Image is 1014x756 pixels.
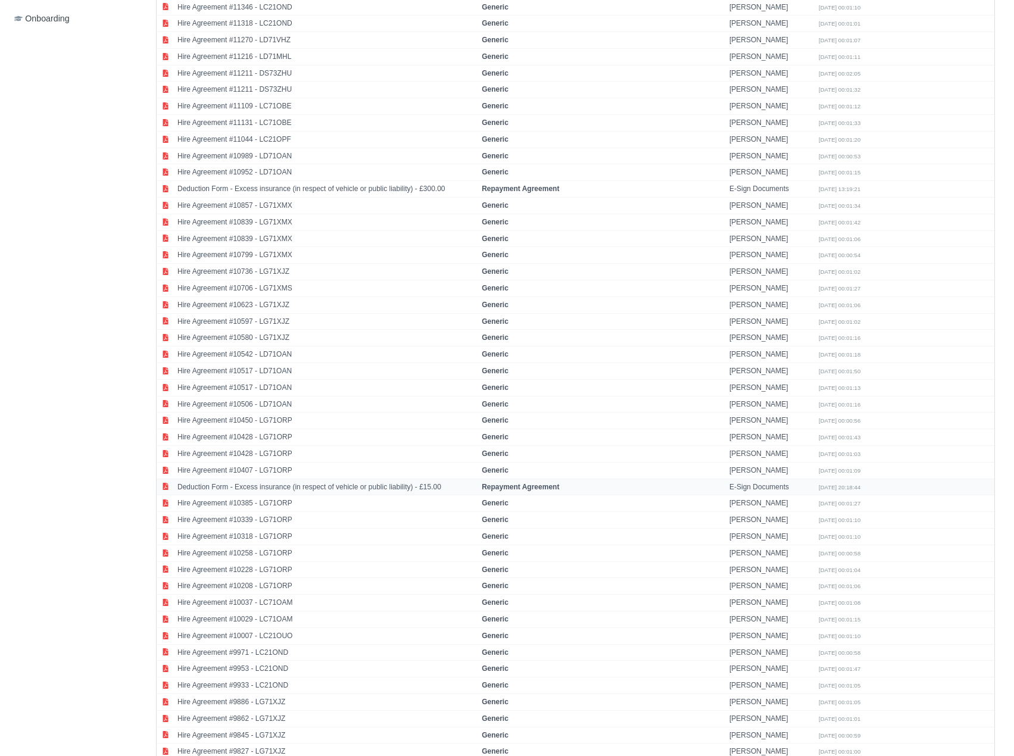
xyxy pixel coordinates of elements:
small: [DATE] 00:01:10 [819,633,860,639]
strong: Generic [482,598,508,607]
td: [PERSON_NAME] [726,164,816,181]
strong: Generic [482,19,508,27]
td: E-Sign Documents [726,181,816,198]
small: [DATE] 00:01:06 [819,302,860,308]
small: [DATE] 00:01:07 [819,37,860,43]
strong: Generic [482,664,508,673]
td: [PERSON_NAME] [726,545,816,561]
td: [PERSON_NAME] [726,661,816,677]
td: Hire Agreement #10318 - LG71ORP [174,529,479,545]
strong: Generic [482,400,508,408]
td: [PERSON_NAME] [726,529,816,545]
small: [DATE] 00:00:59 [819,732,860,739]
strong: Generic [482,333,508,342]
td: Hire Agreement #11044 - LC21OPF [174,131,479,148]
td: Hire Agreement #10799 - LG71XMX [174,247,479,264]
iframe: Chat Widget [954,699,1014,756]
td: [PERSON_NAME] [726,363,816,380]
td: [PERSON_NAME] [726,627,816,644]
td: [PERSON_NAME] [726,677,816,694]
td: Hire Agreement #9886 - LG71XJZ [174,693,479,710]
td: Hire Agreement #10339 - LG71ORP [174,512,479,529]
td: [PERSON_NAME] [726,413,816,429]
td: Hire Agreement #10029 - LC71OAM [174,611,479,627]
span: Onboarding [14,12,70,26]
strong: Generic [482,566,508,574]
td: [PERSON_NAME] [726,644,816,661]
strong: Generic [482,267,508,276]
td: [PERSON_NAME] [726,462,816,479]
small: [DATE] 00:01:34 [819,202,860,209]
strong: Generic [482,731,508,739]
strong: Generic [482,85,508,93]
small: [DATE] 00:01:04 [819,567,860,573]
strong: Generic [482,102,508,110]
strong: Generic [482,466,508,474]
td: [PERSON_NAME] [726,214,816,230]
small: [DATE] 00:01:16 [819,335,860,341]
small: [DATE] 00:00:56 [819,417,860,424]
td: [PERSON_NAME] [726,346,816,363]
strong: Generic [482,218,508,226]
td: Hire Agreement #10450 - LG71ORP [174,413,479,429]
strong: Generic [482,582,508,590]
small: [DATE] 00:01:08 [819,599,860,606]
td: Hire Agreement #11270 - LD71VHZ [174,32,479,49]
td: Hire Agreement #10952 - LD71OAN [174,164,479,181]
small: [DATE] 00:01:12 [819,103,860,110]
strong: Generic [482,632,508,640]
small: [DATE] 00:02:05 [819,70,860,77]
strong: Generic [482,433,508,441]
small: [DATE] 00:01:42 [819,219,860,226]
td: Hire Agreement #10517 - LD71OAN [174,379,479,396]
strong: Generic [482,714,508,723]
small: [DATE] 00:01:00 [819,748,860,755]
small: [DATE] 00:01:15 [819,169,860,176]
strong: Generic [482,135,508,143]
td: Hire Agreement #10407 - LG71ORP [174,462,479,479]
td: Hire Agreement #10208 - LG71ORP [174,578,479,595]
td: Hire Agreement #10839 - LG71XMX [174,214,479,230]
td: Hire Agreement #10258 - LG71ORP [174,545,479,561]
td: [PERSON_NAME] [726,693,816,710]
td: [PERSON_NAME] [726,561,816,578]
td: [PERSON_NAME] [726,15,816,32]
td: [PERSON_NAME] [726,330,816,346]
small: [DATE] 00:01:03 [819,451,860,457]
small: [DATE] 00:01:02 [819,318,860,325]
strong: Generic [482,367,508,375]
td: Hire Agreement #10706 - LG71XMS [174,280,479,297]
td: Hire Agreement #11318 - LC21OND [174,15,479,32]
td: [PERSON_NAME] [726,512,816,529]
small: [DATE] 13:19:21 [819,186,860,192]
td: Hire Agreement #11216 - LD71MHL [174,48,479,65]
small: [DATE] 00:01:43 [819,434,860,441]
strong: Generic [482,284,508,292]
td: Hire Agreement #10736 - LG71XJZ [174,264,479,280]
td: [PERSON_NAME] [726,379,816,396]
strong: Generic [482,118,508,127]
td: Hire Agreement #10839 - LG71XMX [174,230,479,247]
strong: Generic [482,499,508,507]
small: [DATE] 00:01:15 [819,616,860,623]
td: [PERSON_NAME] [726,396,816,413]
td: [PERSON_NAME] [726,595,816,611]
small: [DATE] 00:01:10 [819,517,860,523]
strong: Generic [482,3,508,11]
small: [DATE] 00:01:13 [819,385,860,391]
small: [DATE] 20:18:44 [819,484,860,491]
strong: Generic [482,152,508,160]
td: [PERSON_NAME] [726,131,816,148]
strong: Generic [482,549,508,557]
td: [PERSON_NAME] [726,710,816,727]
td: Hire Agreement #9953 - LC21OND [174,661,479,677]
small: [DATE] 00:00:58 [819,649,860,656]
strong: Generic [482,69,508,77]
small: [DATE] 00:01:01 [819,20,860,27]
strong: Generic [482,251,508,259]
strong: Generic [482,532,508,541]
td: Hire Agreement #10542 - LD71OAN [174,346,479,363]
td: Hire Agreement #10597 - LG71XJZ [174,313,479,330]
strong: Generic [482,301,508,309]
td: [PERSON_NAME] [726,115,816,132]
